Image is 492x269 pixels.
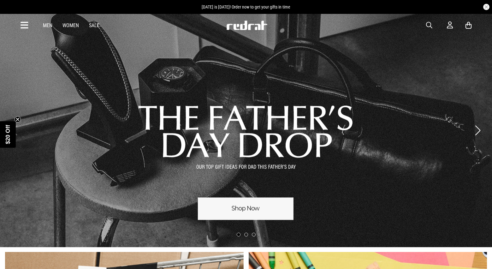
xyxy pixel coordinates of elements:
[202,4,290,9] span: [DATE] is [DATE]! Order now to get your gifts in time
[62,22,79,28] a: Women
[15,116,21,123] button: Close teaser
[89,22,99,28] a: Sale
[5,125,11,144] span: $20 Off
[473,123,482,137] button: Next slide
[43,22,52,28] a: Men
[226,21,268,30] img: Redrat logo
